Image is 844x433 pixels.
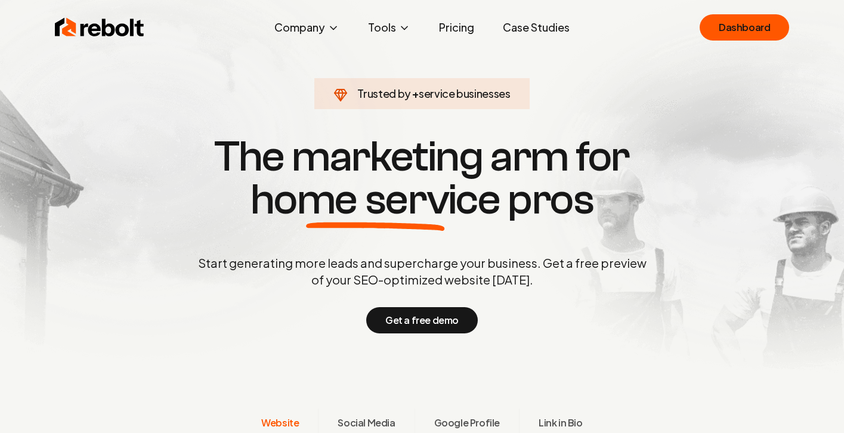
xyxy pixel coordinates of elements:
[251,178,500,221] span: home service
[261,416,299,430] span: Website
[366,307,478,333] button: Get a free demo
[338,416,395,430] span: Social Media
[539,416,583,430] span: Link in Bio
[265,16,349,39] button: Company
[434,416,500,430] span: Google Profile
[196,255,649,288] p: Start generating more leads and supercharge your business. Get a free preview of your SEO-optimiz...
[55,16,144,39] img: Rebolt Logo
[136,135,709,221] h1: The marketing arm for pros
[493,16,579,39] a: Case Studies
[358,16,420,39] button: Tools
[412,86,419,100] span: +
[357,86,410,100] span: Trusted by
[700,14,789,41] a: Dashboard
[419,86,511,100] span: service businesses
[429,16,484,39] a: Pricing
